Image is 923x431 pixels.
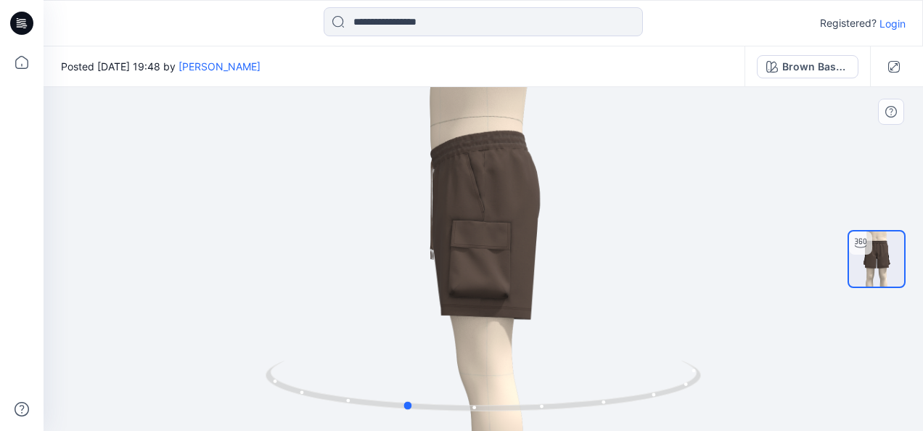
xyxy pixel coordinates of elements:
p: Registered? [820,15,877,32]
a: [PERSON_NAME] [179,60,261,73]
button: Brown Basket [757,55,858,78]
img: turntable-28-08-2025-16:48:47 [849,231,904,287]
div: Brown Basket [782,59,849,75]
span: Posted [DATE] 19:48 by [61,59,261,74]
p: Login [879,16,906,31]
